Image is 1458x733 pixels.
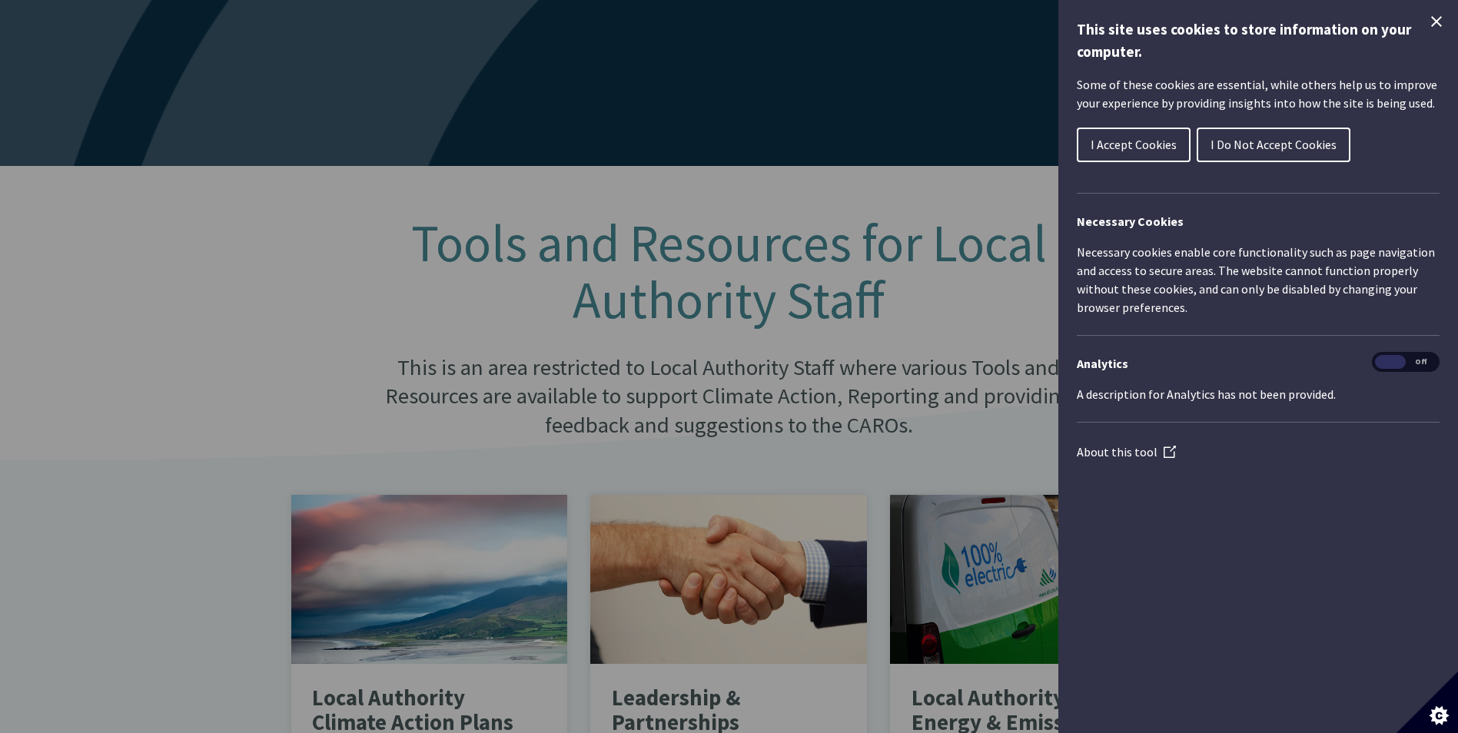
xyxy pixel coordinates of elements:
span: Off [1406,355,1436,370]
h1: This site uses cookies to store information on your computer. [1077,18,1440,63]
p: Necessary cookies enable core functionality such as page navigation and access to secure areas. T... [1077,243,1440,317]
a: About this tool [1077,444,1176,459]
h3: Analytics [1077,354,1440,373]
h2: Necessary Cookies [1077,212,1440,231]
span: I Do Not Accept Cookies [1211,137,1337,152]
button: I Accept Cookies [1077,128,1191,162]
p: A description for Analytics has not been provided. [1077,385,1440,403]
button: Close Cookie Control [1427,12,1446,31]
button: I Do Not Accept Cookies [1197,128,1350,162]
p: Some of these cookies are essential, while others help us to improve your experience by providing... [1077,75,1440,112]
button: Set cookie preferences [1397,672,1458,733]
span: I Accept Cookies [1091,137,1177,152]
span: On [1375,355,1406,370]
